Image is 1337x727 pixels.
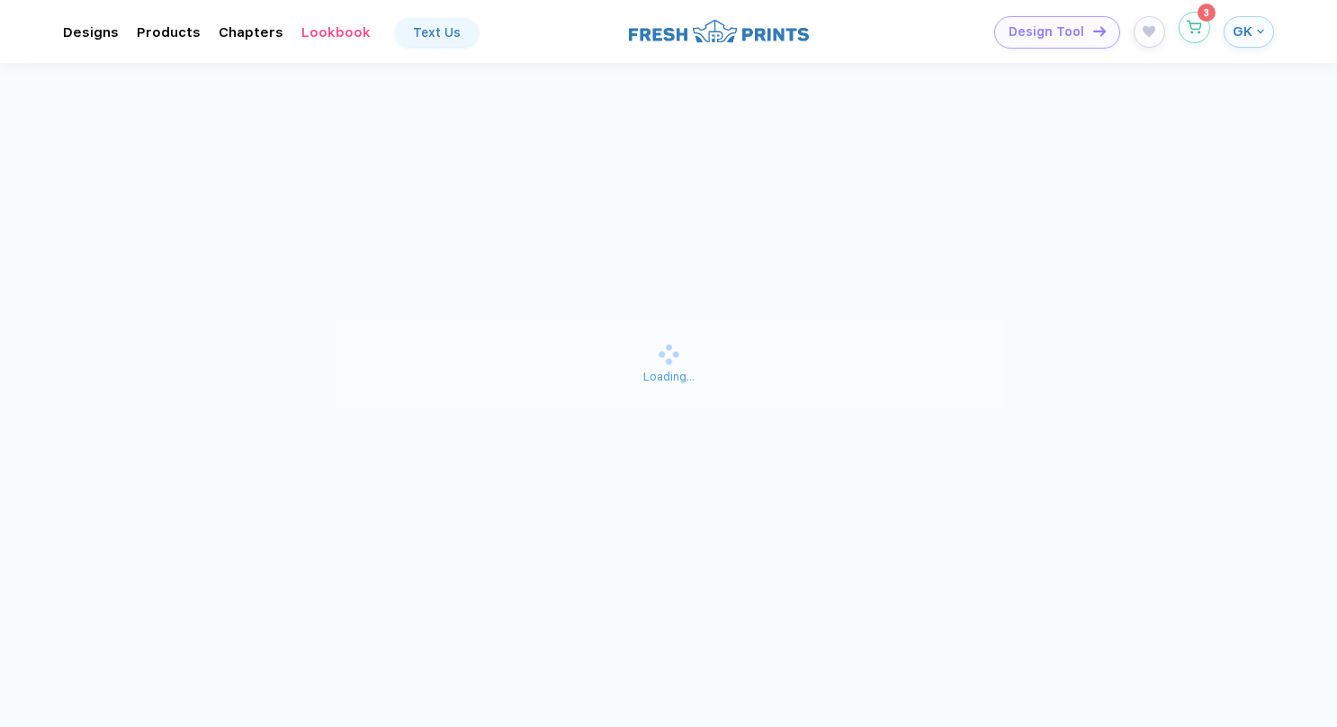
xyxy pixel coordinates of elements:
div: Text Us [413,25,461,40]
a: Text Us [395,18,479,47]
button: Design Toolicon [994,16,1120,49]
img: logo [629,17,809,45]
span: Design Tool [1009,24,1084,40]
sup: 3 [1198,4,1216,22]
button: GK [1224,16,1274,48]
span: GK [1233,23,1252,40]
div: Lookbook [301,24,371,40]
div: ProductsToggle dropdown menu [137,24,201,40]
div: Loading... [335,363,1003,386]
span: 3 [1204,7,1209,18]
div: DesignsToggle dropdown menu [63,24,119,40]
div: LookbookToggle dropdown menu chapters [301,24,371,40]
div: ChaptersToggle dropdown menu chapters [219,24,283,40]
img: icon [1093,26,1106,36]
